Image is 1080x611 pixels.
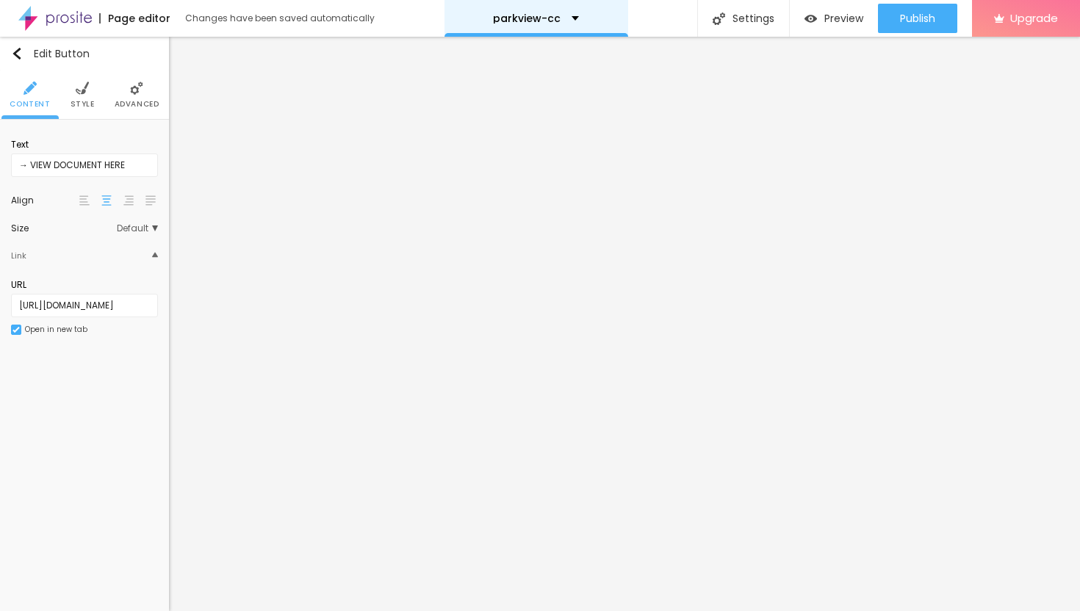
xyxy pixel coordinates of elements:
[11,48,23,59] img: Icone
[12,326,20,333] img: Icone
[11,138,158,151] div: Text
[145,195,156,206] img: paragraph-justified-align.svg
[123,195,134,206] img: paragraph-right-align.svg
[11,48,90,59] div: Edit Button
[169,37,1080,611] iframe: Editor
[11,240,158,271] div: IconeLink
[76,82,89,95] img: Icone
[24,82,37,95] img: Icone
[115,101,159,108] span: Advanced
[185,14,375,23] div: Changes have been saved automatically
[152,252,158,258] img: Icone
[11,278,158,292] div: URL
[99,13,170,23] div: Page editor
[824,12,863,24] span: Preview
[130,82,143,95] img: Icone
[713,12,725,25] img: Icone
[493,13,561,23] p: parkview-cc
[1010,12,1058,24] span: Upgrade
[11,196,77,205] div: Align
[117,224,158,233] span: Default
[101,195,112,206] img: paragraph-center-align.svg
[878,4,957,33] button: Publish
[71,101,95,108] span: Style
[804,12,817,25] img: view-1.svg
[900,12,935,24] span: Publish
[11,247,26,264] div: Link
[10,101,50,108] span: Content
[11,224,117,233] div: Size
[25,326,87,333] div: Open in new tab
[79,195,90,206] img: paragraph-left-align.svg
[790,4,878,33] button: Preview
